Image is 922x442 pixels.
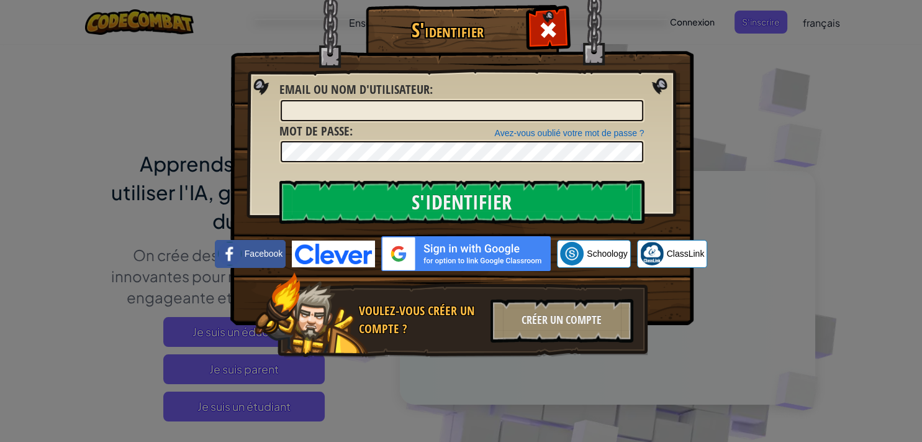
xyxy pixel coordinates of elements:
[490,299,633,343] div: Créer un compte
[245,247,282,260] span: Facebook
[218,242,242,265] img: facebook_small.png
[359,302,483,338] div: Voulez-vous créer un compte ?
[279,122,353,140] label: :
[279,180,644,224] input: S'identifier
[560,242,584,265] img: schoology.png
[279,81,433,99] label: :
[279,122,350,139] span: Mot de passe
[381,236,551,271] img: gplus_sso_button2.svg
[292,241,375,267] img: clever-logo-blue.png
[640,242,664,265] img: classlink-logo-small.png
[495,128,644,138] a: Avez-vous oublié votre mot de passe ?
[369,19,527,41] h1: S'identifier
[667,247,705,260] span: ClassLink
[587,247,627,260] span: Schoology
[279,81,430,98] span: Email ou nom d'utilisateur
